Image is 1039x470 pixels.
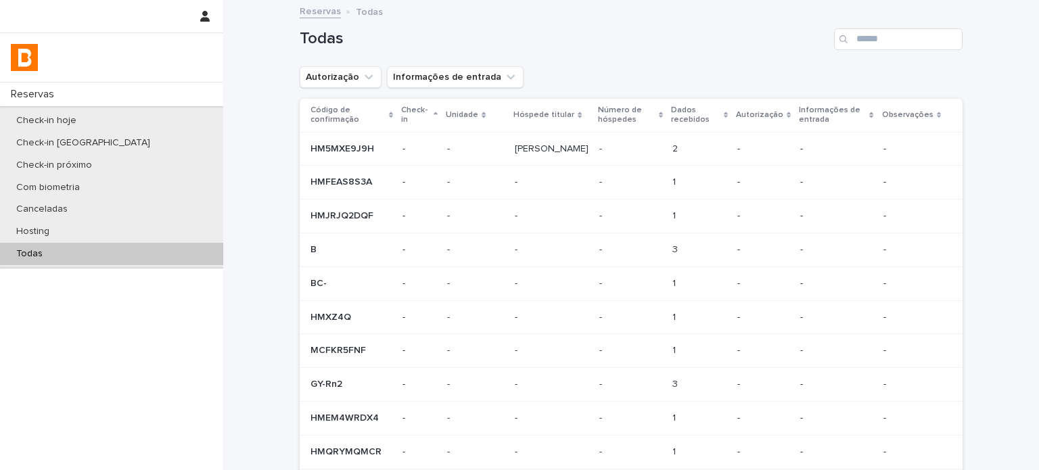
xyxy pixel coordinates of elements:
[402,177,436,188] p: -
[447,141,453,155] p: -
[671,103,720,128] p: Dados recebidos
[310,342,369,356] p: MCFKR5FNF
[401,103,430,128] p: Check-in
[300,233,963,266] tr: BB --- -- -- 33 ---
[800,312,873,323] p: -
[402,446,436,458] p: -
[800,177,873,188] p: -
[5,160,103,171] p: Check-in próximo
[402,244,436,256] p: -
[672,208,678,222] p: 1
[5,137,161,149] p: Check-in [GEOGRAPHIC_DATA]
[402,312,436,323] p: -
[672,241,680,256] p: 3
[737,143,789,155] p: -
[672,444,678,458] p: 1
[599,376,605,390] p: -
[834,28,963,50] input: Search
[402,413,436,424] p: -
[300,435,963,469] tr: HMQRYMQMCRHMQRYMQMCR --- -- -- 11 ---
[599,141,605,155] p: -
[5,182,91,193] p: Com biometria
[402,210,436,222] p: -
[310,444,384,458] p: HMQRYMQMCR
[599,241,605,256] p: -
[883,379,941,390] p: -
[447,342,453,356] p: -
[300,266,963,300] tr: BC-BC- --- -- -- 11 ---
[310,309,354,323] p: HMXZ4Q
[387,66,524,88] button: Informações de entrada
[882,108,933,122] p: Observações
[599,275,605,289] p: -
[356,3,383,18] p: Todas
[300,199,963,233] tr: HMJRJQ2DQFHMJRJQ2DQF --- -- -- 11 ---
[5,248,53,260] p: Todas
[447,309,453,323] p: -
[300,132,963,166] tr: HM5MXE9J9HHM5MXE9J9H --- [PERSON_NAME][PERSON_NAME] -- 22 ---
[883,210,941,222] p: -
[447,174,453,188] p: -
[310,275,329,289] p: BC-
[883,244,941,256] p: -
[515,174,520,188] p: -
[800,210,873,222] p: -
[672,174,678,188] p: 1
[800,413,873,424] p: -
[402,345,436,356] p: -
[515,208,520,222] p: -
[5,88,65,101] p: Reservas
[672,309,678,323] p: 1
[310,103,386,128] p: Código de confirmação
[515,444,520,458] p: -
[737,413,789,424] p: -
[737,345,789,356] p: -
[5,115,87,126] p: Check-in hoje
[800,278,873,289] p: -
[300,368,963,402] tr: GY-Rn2GY-Rn2 --- -- -- 33 ---
[300,66,382,88] button: Autorização
[300,166,963,199] tr: HMFEAS8S3AHMFEAS8S3A --- -- -- 11 ---
[402,379,436,390] p: -
[300,3,341,18] a: Reservas
[737,177,789,188] p: -
[599,342,605,356] p: -
[737,312,789,323] p: -
[310,141,377,155] p: HM5MXE9J9H
[515,141,591,155] p: Felipe Ferreira Pereira
[447,208,453,222] p: -
[736,108,783,122] p: Autorização
[300,401,963,435] tr: HMEM4WRDX4HMEM4WRDX4 --- -- -- 11 ---
[447,444,453,458] p: -
[515,376,520,390] p: -
[515,342,520,356] p: -
[599,410,605,424] p: -
[310,208,376,222] p: HMJRJQ2DQF
[402,143,436,155] p: -
[447,376,453,390] p: -
[310,174,375,188] p: HMFEAS8S3A
[737,278,789,289] p: -
[300,29,829,49] h1: Todas
[599,309,605,323] p: -
[515,410,520,424] p: -
[672,410,678,424] p: 1
[883,177,941,188] p: -
[883,413,941,424] p: -
[800,345,873,356] p: -
[515,275,520,289] p: -
[800,446,873,458] p: -
[447,241,453,256] p: -
[5,226,60,237] p: Hosting
[672,376,680,390] p: 3
[300,300,963,334] tr: HMXZ4QHMXZ4Q --- -- -- 11 ---
[447,275,453,289] p: -
[737,210,789,222] p: -
[446,108,478,122] p: Unidade
[300,334,963,368] tr: MCFKR5FNFMCFKR5FNF --- -- -- 11 ---
[310,376,345,390] p: GY-Rn2
[447,410,453,424] p: -
[737,379,789,390] p: -
[672,275,678,289] p: 1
